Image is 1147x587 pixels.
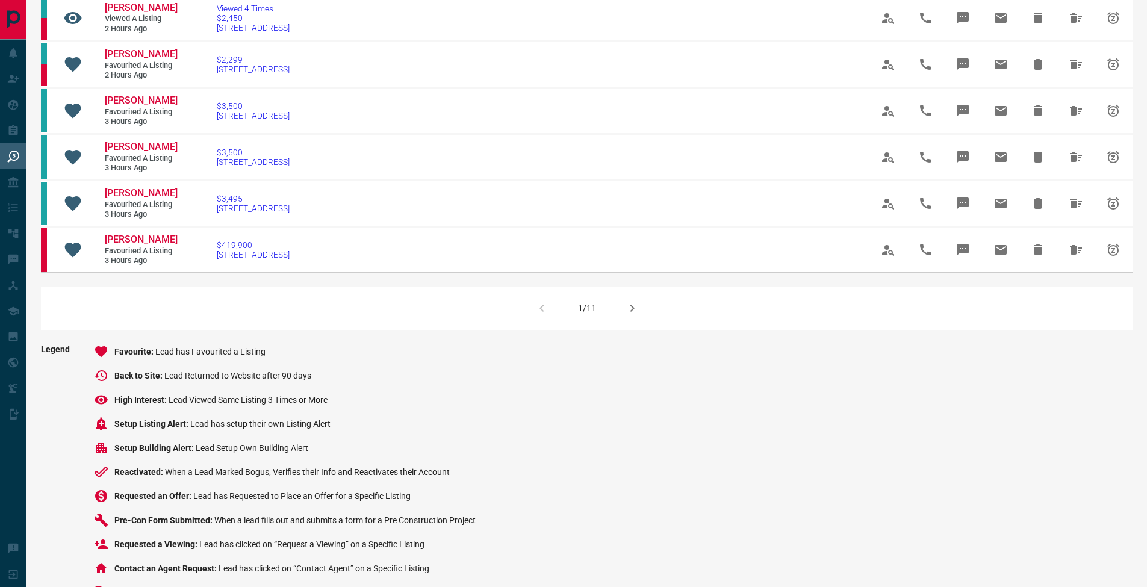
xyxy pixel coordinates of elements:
[911,96,940,125] span: Call
[105,14,177,24] span: Viewed a Listing
[105,2,178,13] span: [PERSON_NAME]
[1024,189,1052,218] span: Hide
[217,148,290,167] a: $3,500[STREET_ADDRESS]
[1024,4,1052,33] span: Hide
[911,143,940,172] span: Call
[105,48,177,61] a: [PERSON_NAME]
[217,148,290,157] span: $3,500
[105,61,177,71] span: Favourited a Listing
[214,515,476,525] span: When a lead fills out and submits a form for a Pre Construction Project
[874,96,903,125] span: View Profile
[217,23,290,33] span: [STREET_ADDRESS]
[105,117,177,127] span: 3 hours ago
[41,43,47,64] div: condos.ca
[164,371,311,380] span: Lead Returned to Website after 90 days
[105,246,177,256] span: Favourited a Listing
[217,101,290,120] a: $3,500[STREET_ADDRESS]
[105,234,178,245] span: [PERSON_NAME]
[105,154,177,164] span: Favourited a Listing
[114,419,190,429] span: Setup Listing Alert
[114,515,214,525] span: Pre-Con Form Submitted
[114,395,169,405] span: High Interest
[1099,235,1128,264] span: Snooze
[105,95,178,106] span: [PERSON_NAME]
[217,64,290,74] span: [STREET_ADDRESS]
[217,157,290,167] span: [STREET_ADDRESS]
[105,141,178,152] span: [PERSON_NAME]
[41,89,47,132] div: condos.ca
[41,18,47,40] div: property.ca
[199,539,424,549] span: Lead has clicked on “Request a Viewing” on a Specific Listing
[105,2,177,14] a: [PERSON_NAME]
[114,467,165,477] span: Reactivated
[1062,96,1090,125] span: Hide All from Serena Hennessey
[911,235,940,264] span: Call
[217,203,290,213] span: [STREET_ADDRESS]
[1099,50,1128,79] span: Snooze
[196,443,308,453] span: Lead Setup Own Building Alert
[1099,96,1128,125] span: Snooze
[874,4,903,33] span: View Profile
[41,64,47,86] div: property.ca
[986,50,1015,79] span: Email
[217,13,290,23] span: $2,450
[217,250,290,259] span: [STREET_ADDRESS]
[105,95,177,107] a: [PERSON_NAME]
[217,194,290,203] span: $3,495
[114,347,155,356] span: Favourite
[105,70,177,81] span: 2 hours ago
[1099,143,1128,172] span: Snooze
[105,256,177,266] span: 3 hours ago
[1099,189,1128,218] span: Snooze
[1062,189,1090,218] span: Hide All from Serena Hennessey
[578,303,596,313] div: 1/11
[874,235,903,264] span: View Profile
[41,135,47,179] div: condos.ca
[114,443,196,453] span: Setup Building Alert
[105,210,177,220] span: 3 hours ago
[1062,235,1090,264] span: Hide All from Ketan Purohit
[219,564,429,573] span: Lead has clicked on “Contact Agent” on a Specific Listing
[874,50,903,79] span: View Profile
[986,235,1015,264] span: Email
[105,163,177,173] span: 3 hours ago
[1099,4,1128,33] span: Snooze
[105,48,178,60] span: [PERSON_NAME]
[217,194,290,213] a: $3,495[STREET_ADDRESS]
[1062,4,1090,33] span: Hide All from Christina Thompson
[41,182,47,225] div: condos.ca
[193,491,411,501] span: Lead has Requested to Place an Offer for a Specific Listing
[874,143,903,172] span: View Profile
[155,347,266,356] span: Lead has Favourited a Listing
[190,419,331,429] span: Lead has setup their own Listing Alert
[217,4,290,13] span: Viewed 4 Times
[948,235,977,264] span: Message
[948,96,977,125] span: Message
[948,4,977,33] span: Message
[114,539,199,549] span: Requested a Viewing
[874,189,903,218] span: View Profile
[114,564,219,573] span: Contact an Agent Request
[1024,50,1052,79] span: Hide
[217,55,290,64] span: $2,299
[165,467,450,477] span: When a Lead Marked Bogus, Verifies their Info and Reactivates their Account
[217,55,290,74] a: $2,299[STREET_ADDRESS]
[114,371,164,380] span: Back to Site
[217,240,290,250] span: $419,900
[948,143,977,172] span: Message
[1024,235,1052,264] span: Hide
[948,50,977,79] span: Message
[105,141,177,154] a: [PERSON_NAME]
[217,240,290,259] a: $419,900[STREET_ADDRESS]
[114,491,193,501] span: Requested an Offer
[105,107,177,117] span: Favourited a Listing
[105,200,177,210] span: Favourited a Listing
[986,143,1015,172] span: Email
[986,96,1015,125] span: Email
[105,187,177,200] a: [PERSON_NAME]
[105,234,177,246] a: [PERSON_NAME]
[1024,96,1052,125] span: Hide
[105,24,177,34] span: 2 hours ago
[217,111,290,120] span: [STREET_ADDRESS]
[169,395,328,405] span: Lead Viewed Same Listing 3 Times or More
